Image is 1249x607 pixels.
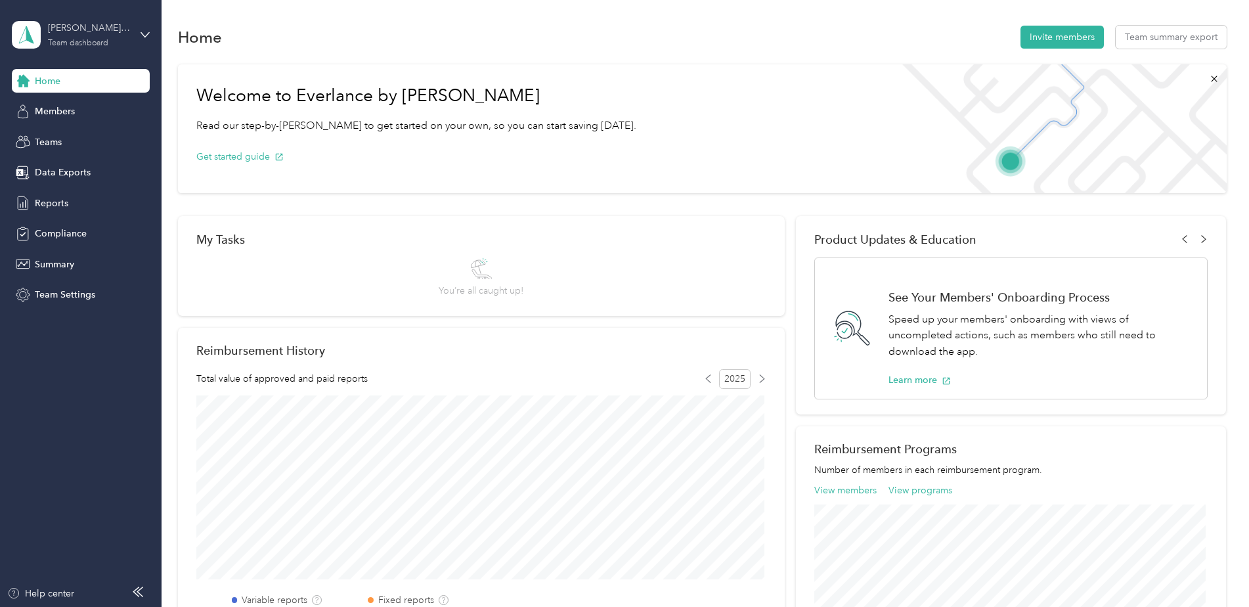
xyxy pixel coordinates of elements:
[196,344,325,357] h2: Reimbursement History
[35,74,60,88] span: Home
[888,290,1193,304] h1: See Your Members' Onboarding Process
[888,311,1193,360] p: Speed up your members' onboarding with views of uncompleted actions, such as members who still ne...
[814,463,1208,477] p: Number of members in each reimbursement program.
[888,373,951,387] button: Learn more
[196,150,284,164] button: Get started guide
[814,483,877,497] button: View members
[196,118,636,134] p: Read our step-by-[PERSON_NAME] to get started on your own, so you can start saving [DATE].
[1175,533,1249,607] iframe: Everlance-gr Chat Button Frame
[719,369,751,389] span: 2025
[178,30,222,44] h1: Home
[35,104,75,118] span: Members
[196,233,766,246] div: My Tasks
[48,21,130,35] div: [PERSON_NAME]' Team
[35,166,91,179] span: Data Exports
[35,135,62,149] span: Teams
[1116,26,1227,49] button: Team summary export
[814,233,976,246] span: Product Updates & Education
[378,593,434,607] label: Fixed reports
[814,442,1208,456] h2: Reimbursement Programs
[35,196,68,210] span: Reports
[35,258,74,271] span: Summary
[196,85,636,106] h1: Welcome to Everlance by [PERSON_NAME]
[1020,26,1104,49] button: Invite members
[888,483,952,497] button: View programs
[7,587,74,600] button: Help center
[196,372,368,386] span: Total value of approved and paid reports
[889,64,1226,193] img: Welcome to everlance
[242,593,307,607] label: Variable reports
[48,39,108,47] div: Team dashboard
[439,284,523,298] span: You’re all caught up!
[35,227,87,240] span: Compliance
[35,288,95,302] span: Team Settings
